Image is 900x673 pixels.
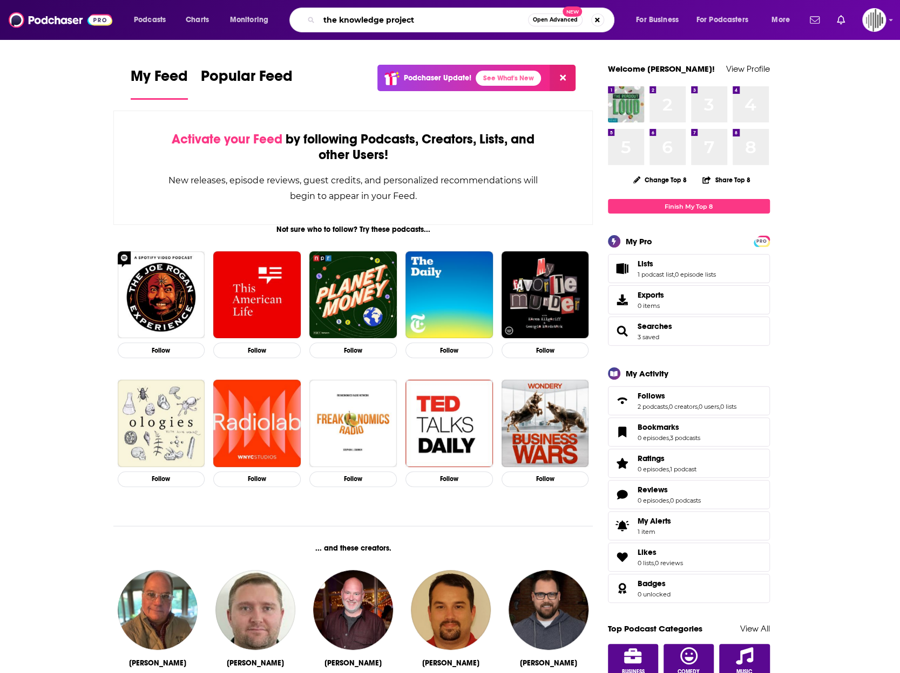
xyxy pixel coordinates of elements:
img: Steve Schmidt [313,570,393,650]
a: 0 episodes [638,465,669,473]
span: Logged in as gpg2 [862,8,886,32]
span: , [669,497,670,504]
a: Show notifications dropdown [806,11,824,29]
a: Ratings [638,454,696,463]
a: Ryan Weisse [411,570,491,650]
a: 0 reviews [655,559,683,567]
a: Ratings [612,456,633,471]
button: Follow [309,471,397,487]
span: Badges [638,579,666,588]
img: Business Wars [502,380,589,467]
span: , [669,465,670,473]
img: This American Life [213,251,301,339]
a: Searches [638,321,672,331]
a: Popular Feed [201,67,293,100]
a: My Alerts [608,511,770,540]
a: Follows [638,391,736,401]
button: Follow [502,342,589,358]
a: 0 episode lists [675,271,716,278]
img: Jake Hatch [215,570,295,650]
span: Ratings [608,449,770,478]
div: Jake Hatch [227,658,284,668]
a: Likes [612,550,633,565]
span: , [668,403,669,410]
div: Todd Gleason [129,658,186,668]
div: Search podcasts, credits, & more... [300,8,625,32]
span: Activate your Feed [172,131,282,147]
a: 0 lists [638,559,654,567]
span: Exports [638,290,664,300]
div: Steve Schmidt [324,658,382,668]
a: View Profile [726,64,770,74]
button: open menu [764,11,803,29]
span: Monitoring [230,12,268,28]
span: Lists [608,254,770,283]
img: Ologies with Alie Ward [118,380,205,467]
button: open menu [222,11,282,29]
button: open menu [126,11,180,29]
button: Share Top 8 [702,169,750,190]
span: Likes [638,547,657,557]
a: Show notifications dropdown [833,11,849,29]
a: 2 podcasts [638,403,668,410]
span: Podcasts [134,12,166,28]
div: Jason Moore [520,658,577,668]
a: View All [740,623,770,634]
img: Freakonomics Radio [309,380,397,467]
button: Follow [405,471,493,487]
span: More [772,12,790,28]
a: Follows [612,393,633,408]
span: My Alerts [612,518,633,533]
button: Follow [405,342,493,358]
a: Lists [638,259,716,269]
span: Badges [608,574,770,603]
img: The Daily [405,251,493,339]
div: Ryan Weisse [422,658,479,668]
span: Follows [638,391,665,401]
span: , [719,403,720,410]
span: My Alerts [638,516,671,526]
a: Bookmarks [638,422,700,432]
button: Follow [213,342,301,358]
button: Follow [213,471,301,487]
span: Open Advanced [533,17,578,23]
a: Exports [608,285,770,314]
div: by following Podcasts, Creators, Lists, and other Users! [168,132,539,163]
span: , [669,434,670,442]
button: Follow [309,342,397,358]
a: Bookmarks [612,424,633,439]
img: Podchaser - Follow, Share and Rate Podcasts [9,10,112,30]
a: Charts [179,11,215,29]
a: Searches [612,324,633,339]
span: PRO [755,237,768,245]
a: Finish My Top 8 [608,199,770,214]
span: Charts [186,12,209,28]
img: Todd Gleason [118,570,198,650]
button: Show profile menu [862,8,886,32]
span: Bookmarks [608,417,770,447]
a: 3 saved [638,333,659,341]
span: , [698,403,699,410]
img: The Joe Rogan Experience [118,251,205,339]
img: The Readout Loud [608,86,644,122]
div: My Pro [626,236,652,246]
a: Lists [612,261,633,276]
img: My Favorite Murder with Karen Kilgariff and Georgia Hardstark [502,251,589,339]
span: My Feed [131,67,188,92]
span: Follows [608,386,770,415]
a: Reviews [638,485,701,495]
span: Searches [608,317,770,346]
a: 0 creators [669,403,698,410]
a: Welcome [PERSON_NAME]! [608,64,715,74]
span: Likes [608,542,770,572]
a: 3 podcasts [670,434,700,442]
div: ... and these creators. [113,544,593,553]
